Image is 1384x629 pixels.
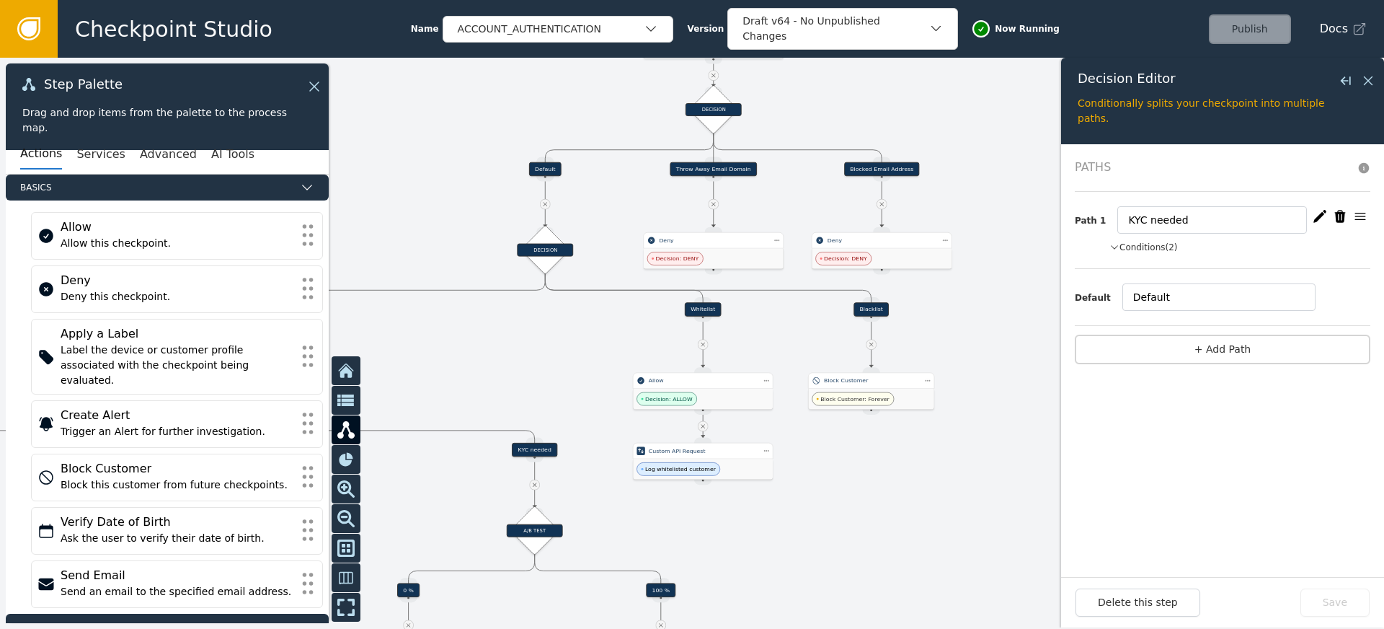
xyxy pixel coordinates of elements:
div: Create Alert [61,407,293,424]
div: DECISION [686,103,742,116]
span: Block Customer: Forever [820,395,890,403]
span: Version [688,22,724,35]
div: Send Email [61,567,293,584]
div: 0 % [397,583,420,597]
div: Ask the user to verify their date of birth. [61,531,293,546]
button: Services [76,139,125,170]
div: Default [529,162,562,176]
span: Name [411,22,439,35]
button: ACCOUNT_AUTHENTICATION [443,16,673,43]
div: Block Customer [824,377,918,385]
span: Basics [20,181,294,194]
div: Block this customer from future checkpoints. [61,478,293,493]
div: Allow this checkpoint. [61,236,293,251]
div: Drag and drop items from the palette to the process map. [22,105,312,136]
div: Block Customer [61,460,293,478]
span: Decision Editor [1078,72,1176,85]
div: Path 1 [1075,214,1117,227]
input: Decision name (Default) [1122,283,1316,311]
div: Trigger an Alert for further investigation. [61,424,293,439]
div: DECISION [517,243,573,256]
div: ACCOUNT_AUTHENTICATION [458,22,644,37]
div: Custom API Request [649,447,758,455]
div: Blocked Email Address [844,162,920,176]
button: Draft v64 - No Unpublished Changes [727,8,958,50]
div: Throw Away Email Domain [670,162,757,176]
button: Delete this step [1075,589,1200,617]
span: Decision: DENY [656,255,699,263]
div: Allow [61,219,293,236]
div: Conditionally splits your checkpoint into multiple paths. [1078,96,1367,126]
div: Whitelist [685,302,722,316]
div: Send an email to the specified email address. [61,584,293,599]
button: + Add Path [1075,335,1370,364]
span: Checkpoint Studio [75,13,272,45]
span: Decision: DENY [824,255,867,263]
div: Deny this checkpoint. [61,289,293,304]
div: Deny [828,236,936,245]
div: Blacklist [853,302,889,316]
button: Actions [20,139,62,170]
div: 100 % [646,583,675,597]
button: AI Tools [211,139,254,170]
span: Decision: ALLOW [645,395,693,403]
div: Path 1Conditions(2)Conditions(2) [1075,192,1370,269]
div: Apply a Label [61,325,293,343]
div: KYC needed [512,443,557,457]
span: Paths [1075,159,1350,177]
div: Label the device or customer profile associated with the checkpoint being evaluated. [61,343,293,388]
span: Log whitelisted customer [645,465,716,474]
div: Allow [649,377,758,385]
button: Conditions(2) [1109,241,1178,254]
input: Assign Decision Name [1117,206,1307,234]
span: Now Running [995,22,1060,35]
span: Step Palette [44,78,123,91]
button: Advanced [140,139,197,170]
a: Docs [1320,20,1367,38]
div: Default [1075,291,1122,304]
div: Deny [659,236,768,245]
div: Draft v64 - No Unpublished Changes [742,14,928,44]
span: Docs [1320,20,1348,38]
div: A/B TEST [507,524,563,537]
div: Deny [61,272,293,289]
div: Verify Date of Birth [61,514,293,531]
